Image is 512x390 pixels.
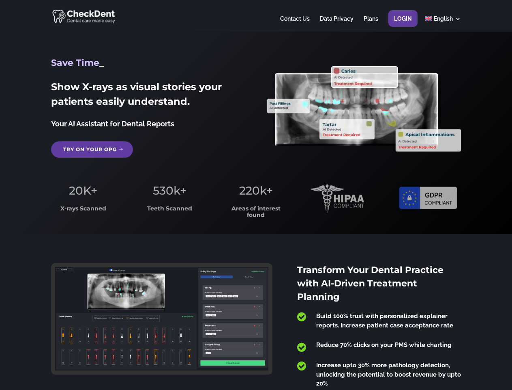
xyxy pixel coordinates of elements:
span: Build 100% trust with personalized explainer reports. Increase patient case acceptance rate [316,312,453,329]
a: Data Privacy [320,16,353,32]
h2: Show X-rays as visual stories your patients easily understand. [51,80,244,113]
span: Save Time [51,57,99,68]
img: CheckDent AI [52,8,116,24]
span: 220k+ [239,184,273,197]
span: 20K+ [69,184,97,197]
span: Reduce 70% clicks on your PMS while charting [316,341,452,349]
a: English [425,16,461,32]
span:  [297,361,306,371]
span:  [297,312,306,322]
a: Login [394,16,412,32]
span:  [297,342,306,353]
span: English [434,15,453,22]
img: X_Ray_annotated [267,66,461,152]
a: Plans [364,16,378,32]
span: Transform Your Dental Practice with AI-Driven Treatment Planning [297,264,443,302]
span: 530k+ [153,184,186,197]
a: Contact Us [280,16,310,32]
a: Try on your OPG [51,141,133,158]
span: _ [99,57,104,68]
span: Your AI Assistant for Dental Reports [51,119,174,128]
span: Increase upto 30% more pathology detection, unlocking the potential to boost revenue by upto 20% [316,362,461,387]
h3: Areas of interest found [224,206,288,222]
